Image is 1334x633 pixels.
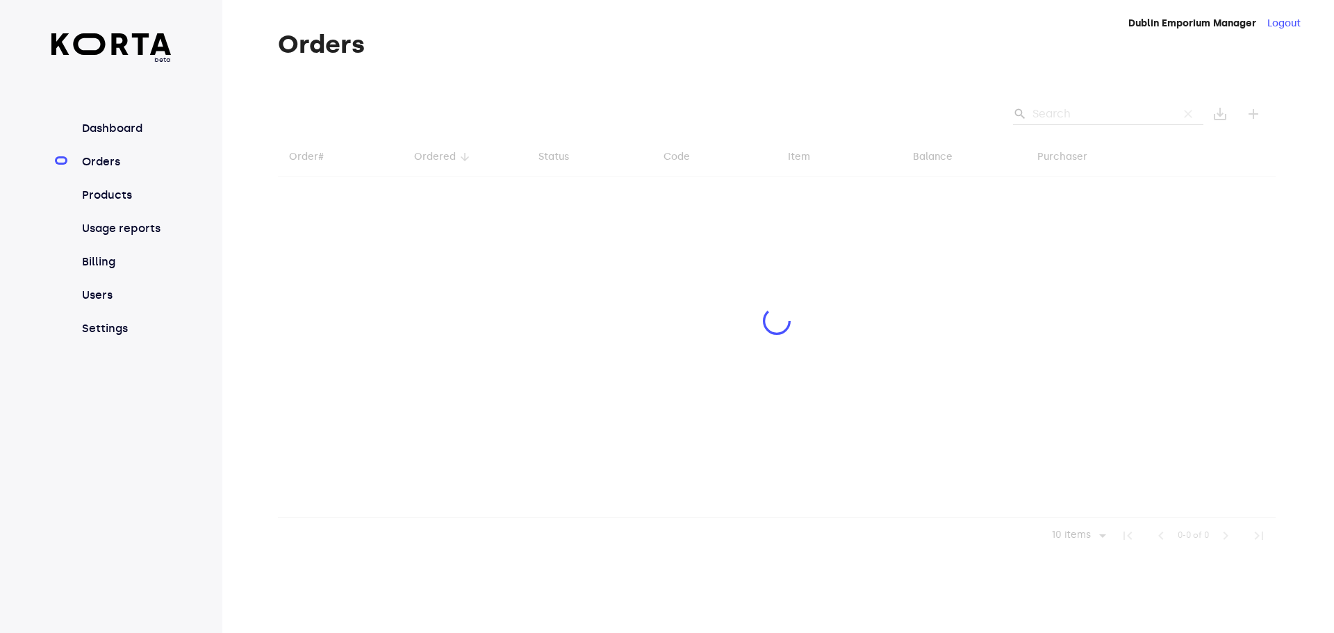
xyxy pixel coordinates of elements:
[1128,17,1256,29] strong: Dublin Emporium Manager
[79,120,172,137] a: Dashboard
[79,254,172,270] a: Billing
[79,187,172,204] a: Products
[1267,17,1301,31] button: Logout
[79,287,172,304] a: Users
[79,220,172,237] a: Usage reports
[51,33,172,55] img: Korta
[79,320,172,337] a: Settings
[278,31,1276,58] h1: Orders
[79,154,172,170] a: Orders
[51,55,172,65] span: beta
[51,33,172,65] a: beta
